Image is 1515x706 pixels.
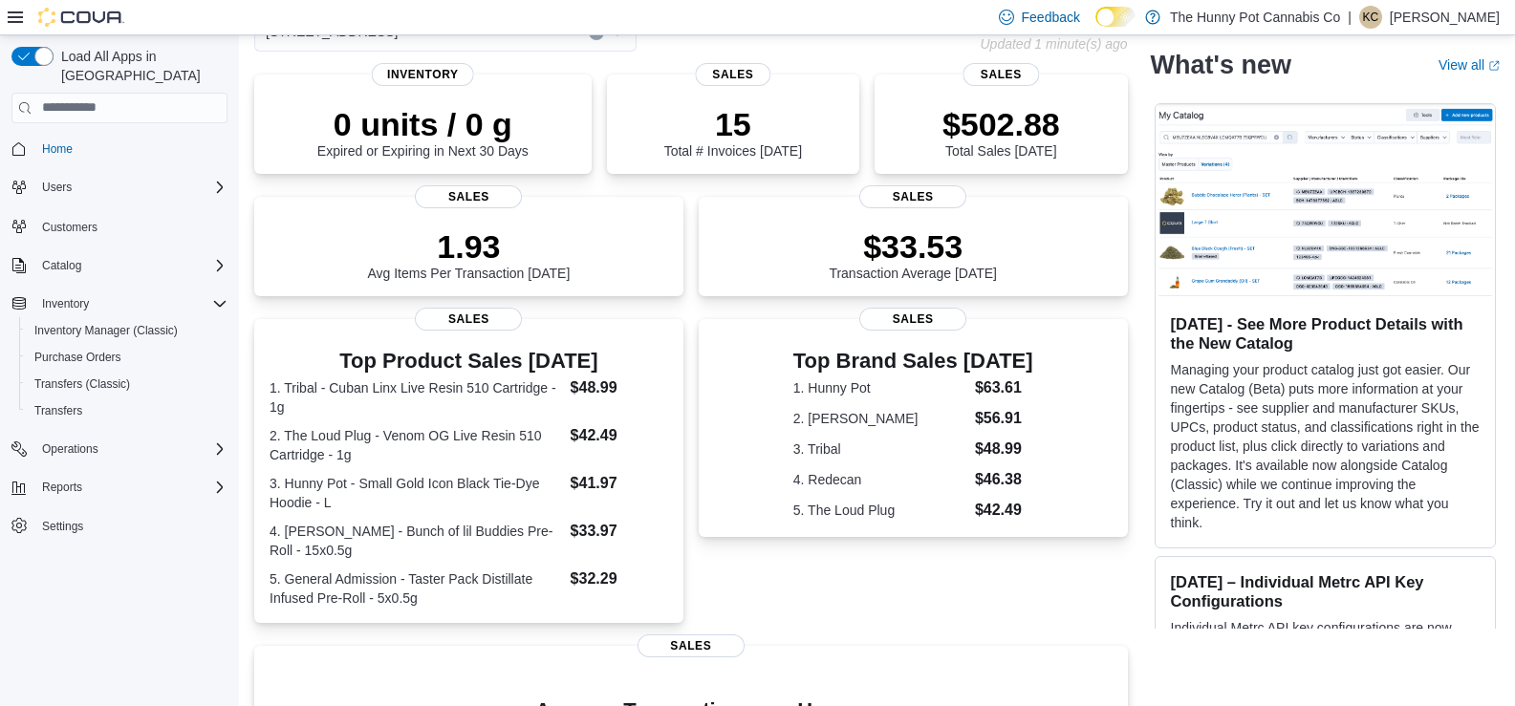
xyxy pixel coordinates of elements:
span: Inventory Manager (Classic) [27,319,227,342]
p: Individual Metrc API key configurations are now available for all Metrc states. For instructions ... [1171,618,1480,675]
p: | [1348,6,1352,29]
span: Purchase Orders [27,346,227,369]
span: Sales [963,63,1039,86]
dd: $48.99 [975,438,1033,460]
p: $33.53 [829,227,997,266]
button: Purchase Orders [19,344,235,371]
span: Sales [638,634,745,657]
button: Home [4,135,235,162]
button: Catalog [34,254,89,277]
dt: 5. The Loud Plug [793,501,967,520]
span: Sales [859,185,966,208]
span: Transfers (Classic) [34,376,130,392]
span: Transfers [27,399,227,422]
button: Users [34,176,79,199]
button: Reports [34,476,90,499]
button: Transfers [19,397,235,424]
h3: Top Brand Sales [DATE] [793,350,1033,373]
span: Customers [34,214,227,238]
div: Total # Invoices [DATE] [664,105,802,159]
button: Inventory Manager (Classic) [19,317,235,344]
div: Avg Items Per Transaction [DATE] [367,227,570,281]
a: Home [34,138,80,160]
p: 15 [664,105,802,143]
p: 0 units / 0 g [317,105,529,143]
span: Inventory [372,63,474,86]
span: Catalog [34,254,227,277]
span: Feedback [1022,8,1080,27]
button: Transfers (Classic) [19,371,235,397]
span: Inventory Manager (Classic) [34,323,178,338]
p: The Hunny Pot Cannabis Co [1170,6,1340,29]
span: Sales [415,185,522,208]
p: Updated 1 minute(s) ago [980,36,1127,52]
dt: 2. [PERSON_NAME] [793,409,967,428]
span: Operations [42,441,98,457]
span: Users [42,180,72,195]
p: Managing your product catalog just got easier. Our new Catalog (Beta) puts more information at yo... [1171,360,1480,532]
button: Inventory [34,292,97,315]
h3: Top Product Sales [DATE] [270,350,668,373]
dd: $42.49 [975,499,1033,522]
p: 1.93 [367,227,570,266]
svg: External link [1488,60,1500,72]
span: Sales [859,308,966,331]
span: Home [34,137,227,160]
dd: $32.29 [571,567,668,590]
a: Purchase Orders [27,346,129,369]
span: Sales [695,63,770,86]
button: Reports [4,474,235,501]
div: Transaction Average [DATE] [829,227,997,281]
span: Reports [34,476,227,499]
dd: $41.97 [571,472,668,495]
p: $502.88 [942,105,1060,143]
dd: $42.49 [571,424,668,447]
a: Settings [34,515,91,538]
span: Settings [34,514,227,538]
a: View allExternal link [1439,57,1500,73]
nav: Complex example [11,127,227,589]
span: Customers [42,220,97,235]
span: Transfers [34,403,82,418]
a: Transfers (Classic) [27,373,138,396]
button: Catalog [4,252,235,279]
a: Inventory Manager (Classic) [27,319,185,342]
a: Transfers [27,399,90,422]
a: Customers [34,216,105,239]
span: Inventory [34,292,227,315]
input: Dark Mode [1095,7,1136,27]
span: Purchase Orders [34,350,121,365]
dt: 1. Hunny Pot [793,378,967,397]
img: Cova [38,8,124,27]
div: Kyle Chamaillard [1359,6,1382,29]
dd: $48.99 [571,376,668,399]
span: Settings [42,519,83,534]
dd: $33.97 [571,520,668,543]
dt: 1. Tribal - Cuban Linx Live Resin 510 Cartridge - 1g [270,378,563,417]
p: [PERSON_NAME] [1390,6,1500,29]
button: Operations [4,436,235,462]
h2: What's new [1151,50,1291,80]
div: Expired or Expiring in Next 30 Days [317,105,529,159]
button: Operations [34,438,106,460]
dt: 4. Redecan [793,470,967,489]
span: Transfers (Classic) [27,373,227,396]
dd: $46.38 [975,468,1033,491]
span: Sales [415,308,522,331]
button: Customers [4,212,235,240]
button: Settings [4,512,235,540]
span: Operations [34,438,227,460]
span: Inventory [42,296,89,311]
span: Load All Apps in [GEOGRAPHIC_DATA] [54,47,227,85]
span: Dark Mode [1095,27,1096,28]
dd: $56.91 [975,407,1033,430]
div: Total Sales [DATE] [942,105,1060,159]
dt: 2. The Loud Plug - Venom OG Live Resin 510 Cartridge - 1g [270,426,563,464]
span: KC [1363,6,1379,29]
dt: 4. [PERSON_NAME] - Bunch of lil Buddies Pre-Roll - 15x0.5g [270,522,563,560]
button: Inventory [4,290,235,317]
dt: 5. General Admission - Taster Pack Distillate Infused Pre-Roll - 5x0.5g [270,569,563,608]
span: Reports [42,480,82,495]
span: Catalog [42,258,81,273]
dt: 3. Hunny Pot - Small Gold Icon Black Tie-Dye Hoodie - L [270,474,563,512]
